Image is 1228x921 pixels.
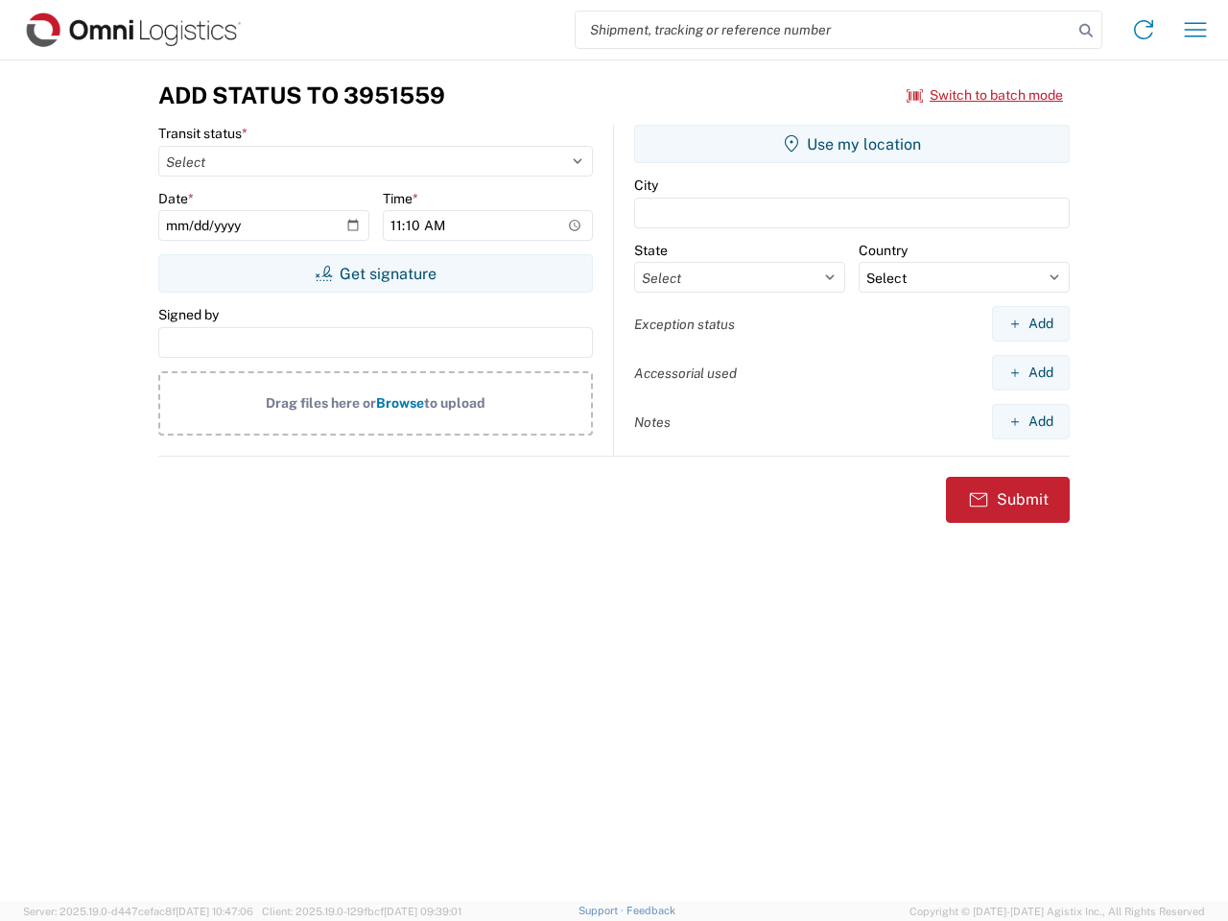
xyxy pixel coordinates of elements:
[266,395,376,411] span: Drag files here or
[576,12,1073,48] input: Shipment, tracking or reference number
[859,242,908,259] label: Country
[946,477,1070,523] button: Submit
[579,905,626,916] a: Support
[158,306,219,323] label: Signed by
[634,413,671,431] label: Notes
[158,82,445,109] h3: Add Status to 3951559
[909,903,1205,920] span: Copyright © [DATE]-[DATE] Agistix Inc., All Rights Reserved
[634,242,668,259] label: State
[376,395,424,411] span: Browse
[23,906,253,917] span: Server: 2025.19.0-d447cefac8f
[176,906,253,917] span: [DATE] 10:47:06
[158,125,248,142] label: Transit status
[907,80,1063,111] button: Switch to batch mode
[384,906,461,917] span: [DATE] 09:39:01
[992,306,1070,342] button: Add
[634,125,1070,163] button: Use my location
[634,365,737,382] label: Accessorial used
[626,905,675,916] a: Feedback
[424,395,485,411] span: to upload
[634,316,735,333] label: Exception status
[262,906,461,917] span: Client: 2025.19.0-129fbcf
[383,190,418,207] label: Time
[992,404,1070,439] button: Add
[158,190,194,207] label: Date
[992,355,1070,390] button: Add
[634,177,658,194] label: City
[158,254,593,293] button: Get signature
